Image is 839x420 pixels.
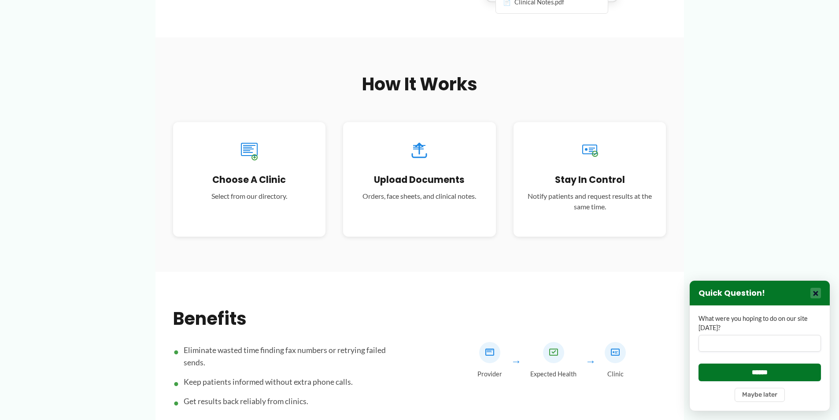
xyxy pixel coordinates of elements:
[735,388,785,402] button: Maybe later
[527,174,653,186] h3: Stay in Control
[511,351,521,371] div: →
[356,174,483,186] h3: Upload Documents
[186,191,313,201] p: Select from our directory.
[173,307,402,330] h2: Benefits
[173,376,402,388] li: Keep patients informed without extra phone calls.
[699,288,765,298] h3: Quick Question!
[527,191,653,212] p: Notify patients and request results at the same time.
[810,288,821,298] button: Close
[356,191,483,201] p: Orders, face sheets, and clinical notes.
[607,368,624,380] div: Clinic
[530,368,577,380] div: Expected Health
[585,351,596,371] div: →
[173,73,666,96] h2: How It Works
[699,314,821,332] label: What were you hoping to do on our site [DATE]?
[173,395,402,408] li: Get results back reliably from clinics.
[186,174,313,186] h3: Choose a Clinic
[477,368,502,380] div: Provider
[173,344,402,369] li: Eliminate wasted time finding fax numbers or retrying failed sends.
